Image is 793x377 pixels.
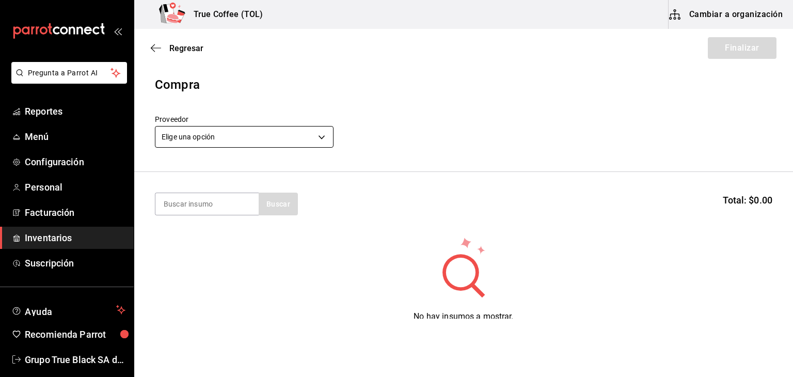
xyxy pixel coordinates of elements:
span: Grupo True Black SA de CV [25,353,125,367]
input: Buscar insumo [155,193,259,215]
span: Inventarios [25,231,125,245]
span: Configuración [25,155,125,169]
h3: True Coffee (TOL) [185,8,263,21]
span: No hay insumos a mostrar. Busca un insumo para agregarlo a la lista [386,311,541,334]
span: Recomienda Parrot [25,327,125,341]
button: Regresar [151,43,203,53]
div: Elige una opción [155,126,334,148]
span: Pregunta a Parrot AI [28,68,111,78]
div: Compra [155,75,772,94]
a: Pregunta a Parrot AI [7,75,127,86]
button: open_drawer_menu [114,27,122,35]
button: Pregunta a Parrot AI [11,62,127,84]
span: Personal [25,180,125,194]
span: Suscripción [25,256,125,270]
span: Total: $0.00 [723,193,772,207]
span: Ayuda [25,304,112,316]
label: Proveedor [155,116,334,123]
span: Facturación [25,206,125,219]
span: Regresar [169,43,203,53]
span: Reportes [25,104,125,118]
span: Menú [25,130,125,144]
